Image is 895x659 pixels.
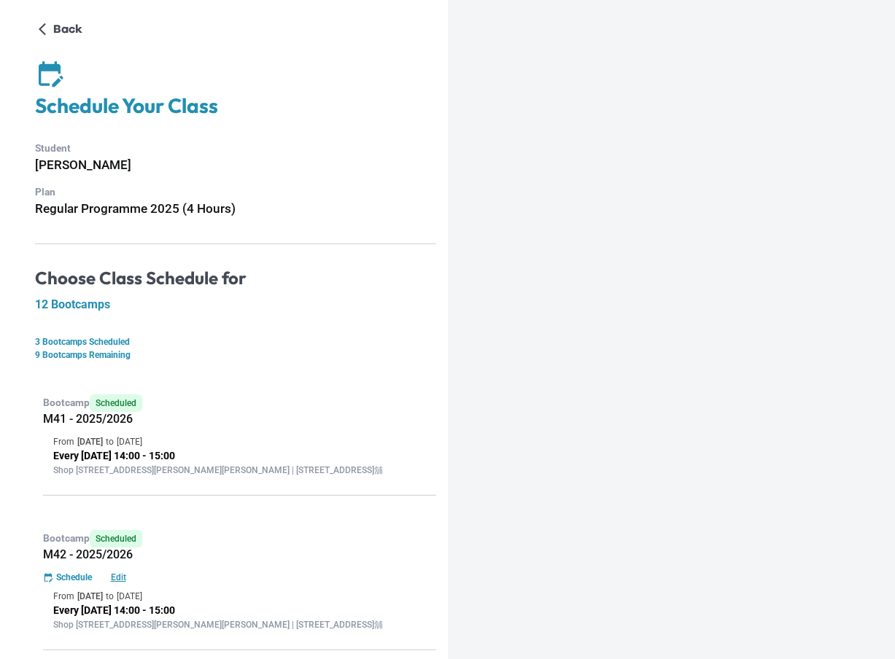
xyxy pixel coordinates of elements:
h6: [PERSON_NAME] [35,155,436,175]
p: Plan [35,184,436,200]
h4: Schedule Your Class [35,93,436,119]
p: Back [53,20,82,38]
h5: M41 - 2025/2026 [43,412,436,426]
p: [DATE] [77,435,103,448]
p: to [106,435,114,448]
p: Shop [STREET_ADDRESS][PERSON_NAME][PERSON_NAME] | [STREET_ADDRESS]舖 [53,464,426,477]
p: Shop [STREET_ADDRESS][PERSON_NAME][PERSON_NAME] | [STREET_ADDRESS]舖 [53,618,426,631]
p: Bootcamp [43,530,436,547]
p: From [53,435,74,448]
p: Schedule [56,571,92,584]
p: [DATE] [77,590,103,603]
p: Student [35,141,436,156]
h4: Choose Class Schedule for [35,268,436,289]
h6: Regular Programme 2025 (4 Hours) [35,199,436,219]
span: Scheduled [90,394,142,412]
p: to [106,590,114,603]
p: From [53,590,74,603]
p: 9 Bootcamps Remaining [35,348,436,362]
span: Scheduled [90,530,142,547]
p: Every [DATE] 14:00 - 15:00 [53,603,426,618]
button: Edit [95,571,142,584]
button: Back [35,17,88,41]
p: [DATE] [117,435,142,448]
h5: 12 Bootcamps [35,297,436,312]
p: [DATE] [117,590,142,603]
p: Bootcamp [43,394,436,412]
p: 3 Bootcamps Scheduled [35,335,436,348]
h5: M42 - 2025/2026 [43,547,436,562]
p: Every [DATE] 14:00 - 15:00 [53,448,426,464]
